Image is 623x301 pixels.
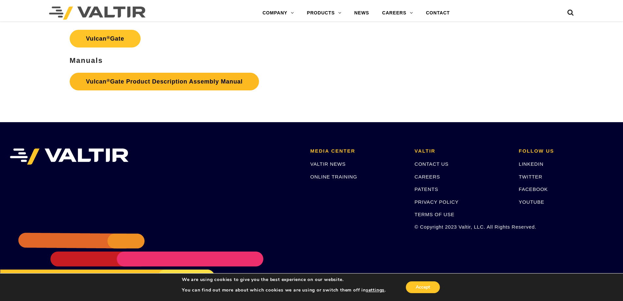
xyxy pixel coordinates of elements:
sup: ® [107,35,110,40]
img: VALTIR [10,148,129,165]
button: Accept [406,281,440,293]
a: LINKEDIN [519,161,544,167]
button: settings [366,287,385,293]
a: Vulcan®Gate [70,30,141,47]
a: COMPANY [256,7,301,20]
a: YOUTUBE [519,199,544,205]
h2: VALTIR [415,148,509,154]
a: CAREERS [415,174,440,179]
strong: Vulcan Gate [86,35,124,42]
strong: Manuals [70,56,103,65]
a: ONLINE TRAINING [310,174,357,179]
a: PRIVACY POLICY [415,199,459,205]
img: Valtir [49,7,146,20]
a: VALTIR NEWS [310,161,346,167]
a: TERMS OF USE [415,212,455,217]
a: CONTACT [419,7,456,20]
p: We are using cookies to give you the best experience on our website. [182,277,386,283]
p: © Copyright 2023 Valtir, LLC. All Rights Reserved. [415,223,509,231]
a: Vulcan®Gate Product Description Assembly Manual [70,73,259,90]
h2: MEDIA CENTER [310,148,405,154]
a: TWITTER [519,174,542,179]
a: CAREERS [376,7,420,20]
a: FACEBOOK [519,186,548,192]
sup: ® [107,78,110,83]
a: PRODUCTS [301,7,348,20]
a: NEWS [348,7,375,20]
p: You can find out more about which cookies we are using or switch them off in . [182,287,386,293]
a: CONTACT US [415,161,449,167]
h2: FOLLOW US [519,148,613,154]
a: PATENTS [415,186,439,192]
